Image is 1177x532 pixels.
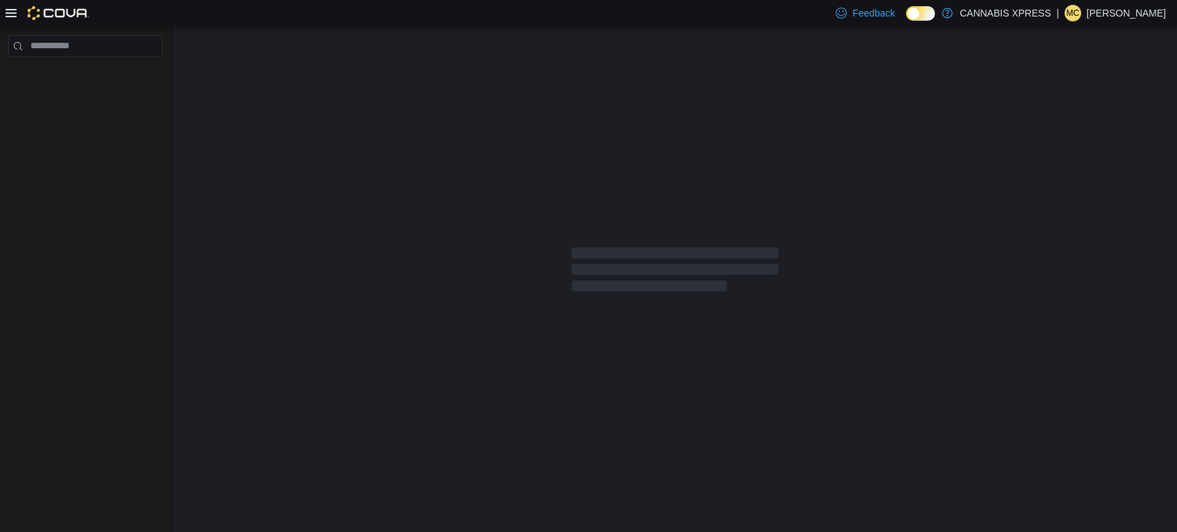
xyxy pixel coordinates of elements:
[8,60,163,93] nav: Complex example
[960,5,1051,21] p: CANNABIS XPRESS
[28,6,89,20] img: Cova
[572,250,778,294] span: Loading
[1056,5,1059,21] p: |
[1087,5,1166,21] p: [PERSON_NAME]
[1067,5,1080,21] span: MC
[906,6,935,21] input: Dark Mode
[852,6,894,20] span: Feedback
[1065,5,1081,21] div: Melanie Crowley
